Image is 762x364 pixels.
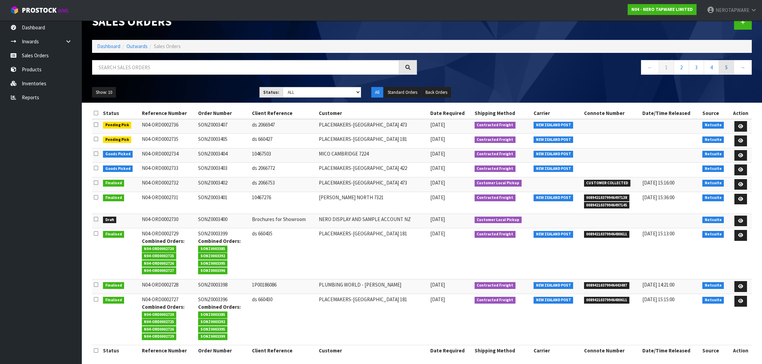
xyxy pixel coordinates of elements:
[702,194,724,201] span: Netsuite
[534,194,573,201] span: NEW ZEALAND POST
[584,180,631,187] span: CUSTOMER COLLECTED
[92,87,116,98] button: Show: 10
[430,165,445,171] span: [DATE]
[702,180,724,187] span: Netsuite
[196,119,250,134] td: SONZ0003407
[534,122,573,129] span: NEW ZEALAND POST
[140,279,197,294] td: N04-ORD0002728
[250,345,317,356] th: Client Reference
[317,228,429,279] td: PLACEMAKERS-[GEOGRAPHIC_DATA] 181
[250,108,317,119] th: Client Reference
[126,43,148,49] a: Outwards
[317,192,429,214] td: [PERSON_NAME] NORTH 7321
[317,279,429,294] td: PLUMBING WORLD - [PERSON_NAME]
[430,216,445,222] span: [DATE]
[92,15,417,28] h1: Sales Orders
[140,177,197,192] td: N04-ORD0002732
[631,6,693,12] strong: N04 - NERO TAPWARE LIMITED
[196,163,250,177] td: SONZ0003403
[103,297,124,304] span: Finalised
[475,151,516,158] span: Contracted Freight
[702,165,724,172] span: Netsuite
[22,6,57,15] span: ProStock
[250,214,317,228] td: Brochures for Showroom
[475,194,516,201] span: Contracted Freight
[429,108,473,119] th: Date Required
[250,177,317,192] td: ds 2066753
[154,43,181,49] span: Sales Orders
[584,194,630,201] span: 00894210379946497138
[430,150,445,157] span: [DATE]
[427,60,752,77] nav: Page navigation
[475,165,516,172] span: Contracted Freight
[103,194,124,201] span: Finalised
[475,136,516,143] span: Contracted Freight
[702,136,724,143] span: Netsuite
[430,281,445,288] span: [DATE]
[642,230,674,237] span: [DATE] 15:13:00
[534,282,573,289] span: NEW ZEALAND POST
[103,122,132,129] span: Pending Pick
[97,43,120,49] a: Dashboard
[475,180,522,187] span: Customer Local Pickup
[701,345,730,356] th: Source
[534,165,573,172] span: NEW ZEALAND POST
[641,108,701,119] th: Date/Time Released
[702,151,724,158] span: Netsuite
[532,345,582,356] th: Carrier
[730,345,752,356] th: Action
[140,192,197,214] td: N04-ORD0002731
[473,108,532,119] th: Shipping Method
[584,282,630,289] span: 00894210379946443487
[198,319,227,325] span: SONZ0003392
[263,89,279,95] strong: Status:
[196,345,250,356] th: Order Number
[198,260,227,267] span: SONZ0003395
[198,304,241,310] strong: Combined Orders:
[196,108,250,119] th: Order Number
[103,282,124,289] span: Finalised
[642,296,674,303] span: [DATE] 15:15:00
[317,134,429,148] td: PLACEMAKERS-[GEOGRAPHIC_DATA] 181
[103,136,132,143] span: Pending Pick
[142,246,177,252] span: N04-ORD0002720
[250,279,317,294] td: 1P00186086
[701,108,730,119] th: Source
[582,108,641,119] th: Connote Number
[142,253,177,260] span: N04-ORD0002725
[317,119,429,134] td: PLACEMAKERS-[GEOGRAPHIC_DATA] 473
[196,192,250,214] td: SONZ0003401
[642,194,674,201] span: [DATE] 15:36:00
[475,282,516,289] span: Contracted Freight
[196,228,250,279] td: SONZ0003399
[475,231,516,238] span: Contracted Freight
[641,345,701,356] th: Date/Time Released
[584,297,630,304] span: 00894210379946480611
[371,87,383,98] button: All
[317,214,429,228] td: NERO DISPLAY AND SAMPLE ACCOUNT NZ
[142,304,184,310] strong: Combined Orders:
[250,119,317,134] td: ds 2066947
[704,60,719,75] a: 4
[140,163,197,177] td: N04-ORD0002733
[142,333,177,340] span: N04-ORD0002729
[475,217,522,223] span: Customer Local Pickup
[101,108,140,119] th: Status
[317,148,429,163] td: MICO CAMBRIDGE 7224
[317,177,429,192] td: PLACEMAKERS-[GEOGRAPHIC_DATA] 473
[58,8,69,14] small: WMS
[584,231,630,238] span: 00894210379946480611
[642,281,674,288] span: [DATE] 14:21:00
[702,231,724,238] span: Netsuite
[101,345,140,356] th: Status
[734,60,752,75] a: →
[142,326,177,333] span: N04-ORD0002726
[730,108,752,119] th: Action
[641,60,659,75] a: ←
[140,294,197,345] td: N04-ORD0002727
[250,228,317,279] td: ds 660435
[196,177,250,192] td: SONZ0003402
[674,60,689,75] a: 2
[103,165,133,172] span: Goods Picked
[473,345,532,356] th: Shipping Method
